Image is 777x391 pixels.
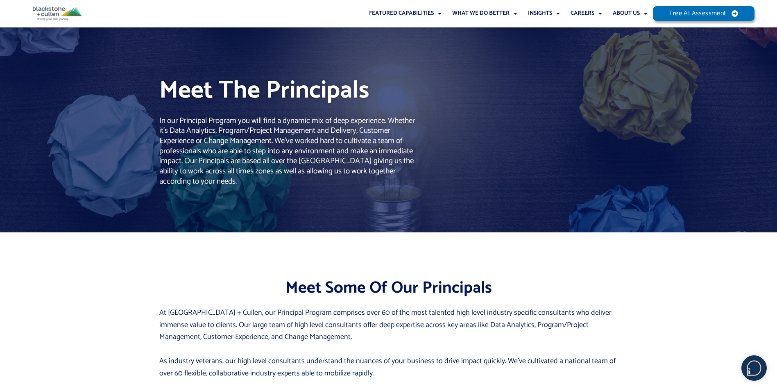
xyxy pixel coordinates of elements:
img: users%2F5SSOSaKfQqXq3cFEnIZRYMEs4ra2%2Fmedia%2Fimages%2F-Bulle%20blanche%20sans%20fond%20%2B%20ma... [742,356,766,380]
p: At [GEOGRAPHIC_DATA] + Cullen, our Principal Program comprises over 60 of the most talented high ... [159,307,618,343]
h2: In our Principal Program you will find a dynamic mix of deep experience. Whether it’s Data Analyt... [159,116,416,187]
span: Free AI Assessment [669,10,726,17]
h2: Meet Some Of Our Principals [159,277,618,299]
h1: Meet The Principals [159,73,388,108]
a: Free AI Assessment [653,6,754,21]
p: As industry veterans, our high level consultants understand the nuances of your business to drive... [159,355,618,380]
